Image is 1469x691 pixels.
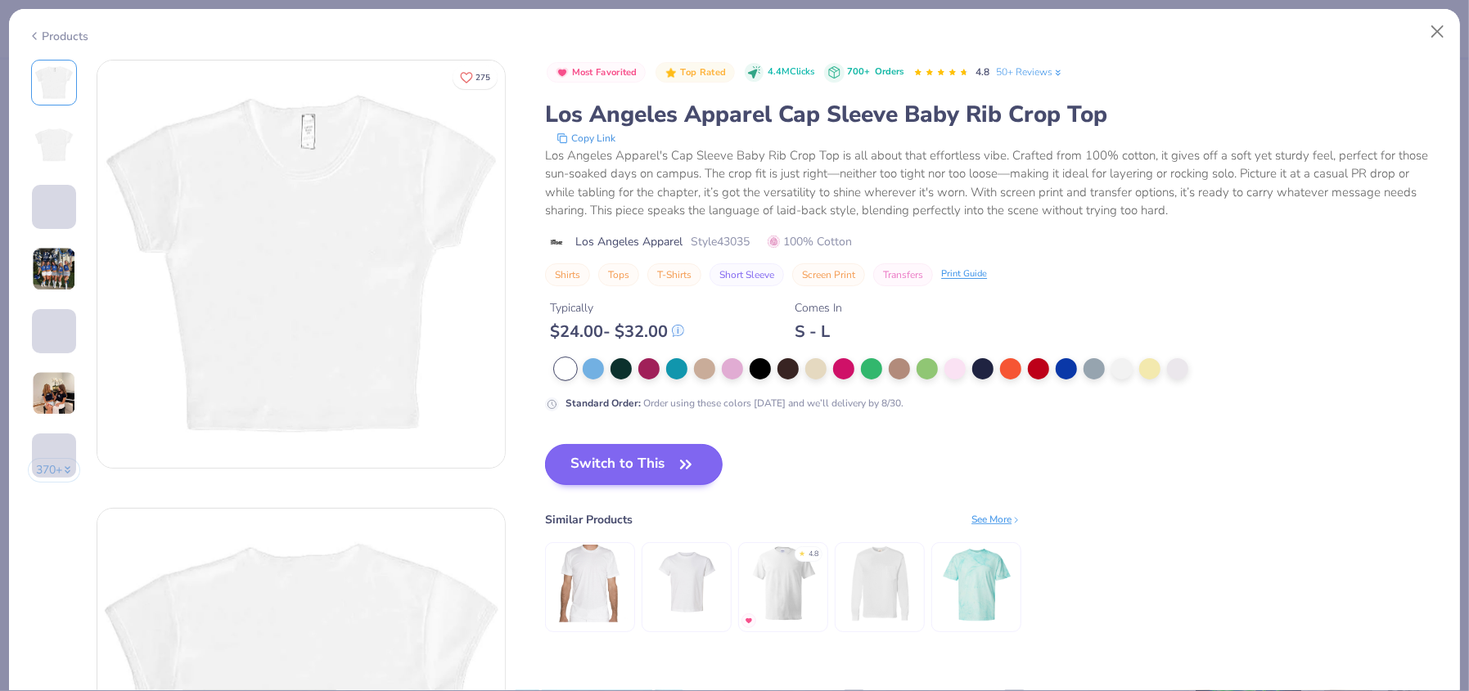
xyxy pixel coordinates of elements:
img: Front [34,63,74,102]
button: Transfers [873,263,933,286]
button: Like [453,65,498,89]
span: Orders [875,65,903,78]
span: 4.4M Clicks [768,65,814,79]
img: MostFav.gif [744,616,754,626]
img: Los Angeles Apparel S/S Cotton-Poly Crew 3.8 Oz [552,545,629,622]
div: Similar Products [545,511,633,528]
img: Most Favorited sort [556,66,569,79]
img: Hanes Authentic Long Sleeve Pocket T-Shirt [841,545,919,622]
div: 700+ [847,65,903,79]
img: Comfort Colors Colorblast Heavyweight T-Shirt [938,545,1016,622]
button: Close [1422,16,1453,47]
img: User generated content [32,229,34,273]
div: Order using these colors [DATE] and we’ll delivery by 8/30. [566,396,903,411]
img: Top Rated sort [665,66,678,79]
div: Products [28,28,89,45]
img: User generated content [32,247,76,291]
div: See More [971,512,1021,527]
div: Print Guide [941,267,987,281]
span: 4.8 [976,65,989,79]
span: 275 [475,74,490,82]
button: Badge Button [547,62,646,83]
img: User generated content [32,353,34,397]
button: Switch to This [545,444,723,485]
img: brand logo [545,236,567,249]
div: 4.8 Stars [913,60,969,86]
div: Los Angeles Apparel's Cap Sleeve Baby Rib Crop Top is all about that effortless vibe. Crafted fro... [545,146,1441,220]
strong: Standard Order : [566,397,641,410]
button: Badge Button [656,62,734,83]
div: ★ [799,549,805,555]
span: Most Favorited [572,68,638,77]
img: Front [97,61,505,468]
button: T-Shirts [647,263,701,286]
div: Los Angeles Apparel Cap Sleeve Baby Rib Crop Top [545,99,1441,130]
div: S - L [795,321,842,342]
img: User generated content [32,371,76,415]
a: 50+ Reviews [996,65,1064,79]
span: Style 43035 [691,233,750,250]
span: Top Rated [681,68,727,77]
div: 4.8 [809,549,818,560]
img: Los Angeles Apparel S/S Fine Jersey V-Neck 4.3 Oz [648,545,726,622]
span: 100% Cotton [768,233,852,250]
span: Los Angeles Apparel [575,233,683,250]
img: Hanes Unisex 5.2 Oz. Comfortsoft Cotton T-Shirt [745,545,822,622]
img: User generated content [32,478,34,522]
button: Tops [598,263,639,286]
img: Back [34,125,74,164]
button: Short Sleeve [710,263,784,286]
div: Typically [550,299,684,316]
button: 370+ [28,458,81,482]
div: Comes In [795,299,842,316]
button: copy to clipboard [552,130,620,146]
div: $ 24.00 - $ 32.00 [550,321,684,342]
button: Shirts [545,263,590,286]
button: Screen Print [792,263,865,286]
